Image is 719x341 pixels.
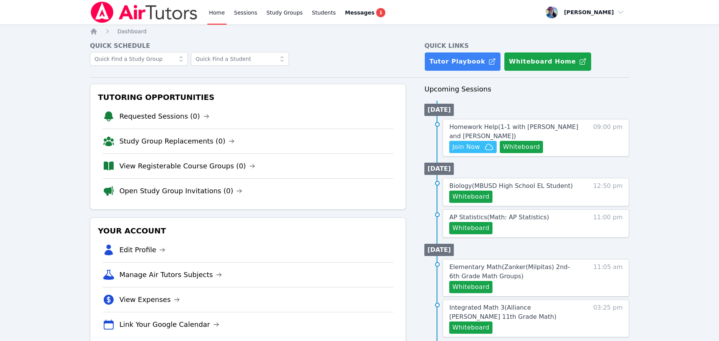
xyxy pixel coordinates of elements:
span: Homework Help ( 1-1 with [PERSON_NAME] and [PERSON_NAME] ) [449,123,578,140]
h3: Tutoring Opportunities [96,90,399,104]
a: Dashboard [117,28,147,35]
a: Link Your Google Calendar [119,319,219,330]
a: Tutor Playbook [424,52,501,71]
span: 1 [376,8,385,17]
li: [DATE] [424,163,454,175]
a: View Registerable Course Groups (0) [119,161,255,171]
li: [DATE] [424,104,454,116]
a: View Expenses [119,294,180,305]
a: Requested Sessions (0) [119,111,209,122]
span: 12:50 pm [593,181,623,203]
a: Open Study Group Invitations (0) [119,186,243,196]
span: 03:25 pm [593,303,623,334]
button: Join Now [449,141,497,153]
span: Elementary Math ( Zanker(Milpitas) 2nd-6th Grade Math Groups ) [449,263,570,280]
button: Whiteboard Home [504,52,592,71]
button: Whiteboard [449,222,492,234]
li: [DATE] [424,244,454,256]
a: Biology(MBUSD High School EL Student) [449,181,573,191]
span: AP Statistics ( Math: AP Statistics ) [449,214,549,221]
h3: Upcoming Sessions [424,84,629,95]
span: Join Now [452,142,480,152]
nav: Breadcrumb [90,28,629,35]
a: Homework Help(1-1 with [PERSON_NAME] and [PERSON_NAME]) [449,122,579,141]
span: Biology ( MBUSD High School EL Student ) [449,182,573,189]
a: Integrated Math 3(Alliance [PERSON_NAME] 11th Grade Math) [449,303,579,321]
span: 11:00 pm [593,213,623,234]
button: Whiteboard [449,191,492,203]
span: Integrated Math 3 ( Alliance [PERSON_NAME] 11th Grade Math ) [449,304,556,320]
input: Quick Find a Student [191,52,289,66]
button: Whiteboard [449,321,492,334]
a: Study Group Replacements (0) [119,136,235,147]
a: Manage Air Tutors Subjects [119,269,222,280]
button: Whiteboard [500,141,543,153]
a: AP Statistics(Math: AP Statistics) [449,213,549,222]
span: Messages [345,9,375,16]
span: 11:05 am [593,263,623,293]
span: 09:00 pm [593,122,623,153]
h3: Your Account [96,224,399,238]
button: Whiteboard [449,281,492,293]
img: Air Tutors [90,2,198,23]
h4: Quick Schedule [90,41,406,51]
h4: Quick Links [424,41,629,51]
input: Quick Find a Study Group [90,52,188,66]
span: Dashboard [117,28,147,34]
a: Edit Profile [119,245,166,255]
a: Elementary Math(Zanker(Milpitas) 2nd-6th Grade Math Groups) [449,263,579,281]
